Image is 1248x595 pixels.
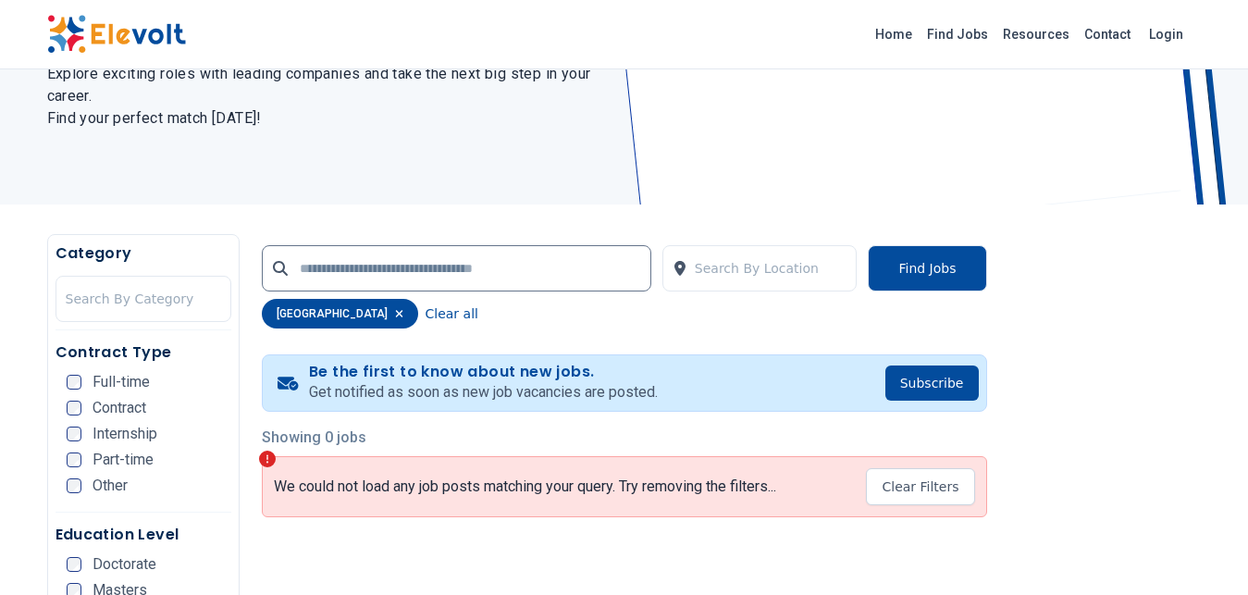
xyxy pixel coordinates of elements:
span: Doctorate [93,557,156,572]
a: Login [1138,16,1194,53]
button: Find Jobs [868,245,986,291]
h2: Explore exciting roles with leading companies and take the next big step in your career. Find you... [47,63,602,130]
span: Contract [93,401,146,415]
span: Full-time [93,375,150,390]
input: Doctorate [67,557,81,572]
span: Other [93,478,128,493]
a: Home [868,19,920,49]
button: Clear all [426,299,478,328]
a: Contact [1077,19,1138,49]
a: Find Jobs [920,19,995,49]
button: Clear Filters [866,468,974,505]
div: [GEOGRAPHIC_DATA] [262,299,418,328]
a: Resources [995,19,1077,49]
p: Get notified as soon as new job vacancies are posted. [309,381,658,403]
iframe: Chat Widget [1155,506,1248,595]
h5: Category [56,242,231,265]
p: We could not load any job posts matching your query. Try removing the filters... [274,477,776,496]
p: Showing 0 jobs [262,427,987,449]
h4: Be the first to know about new jobs. [309,363,658,381]
input: Internship [67,427,81,441]
h5: Education Level [56,524,231,546]
img: Elevolt [47,15,186,54]
span: Internship [93,427,157,441]
input: Contract [67,401,81,415]
input: Part-time [67,452,81,467]
span: Part-time [93,452,154,467]
input: Other [67,478,81,493]
button: Subscribe [885,366,979,401]
h5: Contract Type [56,341,231,364]
input: Full-time [67,375,81,390]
